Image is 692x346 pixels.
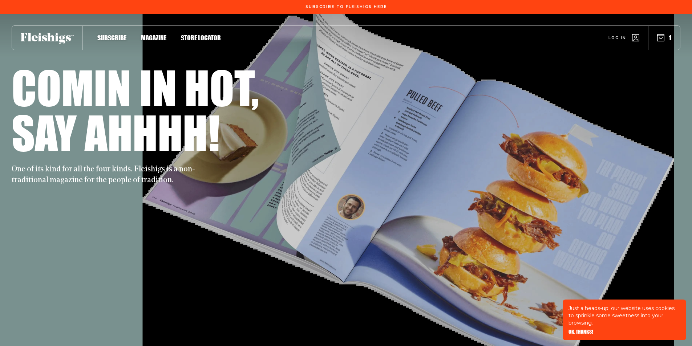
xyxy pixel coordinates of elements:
[141,34,166,42] span: Magazine
[12,110,220,155] h1: Say ahhhh!
[181,33,221,42] a: Store locator
[608,35,626,41] span: Log in
[12,164,201,186] p: One of its kind for all the four kinds. Fleishigs is a non-traditional magazine for the people of...
[568,329,593,334] button: OK, THANKS!
[568,305,680,326] p: Just a heads-up: our website uses cookies to sprinkle some sweetness into your browsing.
[608,34,639,41] a: Log in
[12,65,259,110] h1: Comin in hot,
[304,5,388,8] a: Subscribe To Fleishigs Here
[657,34,671,42] button: 1
[305,5,387,9] span: Subscribe To Fleishigs Here
[141,33,166,42] a: Magazine
[181,34,221,42] span: Store locator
